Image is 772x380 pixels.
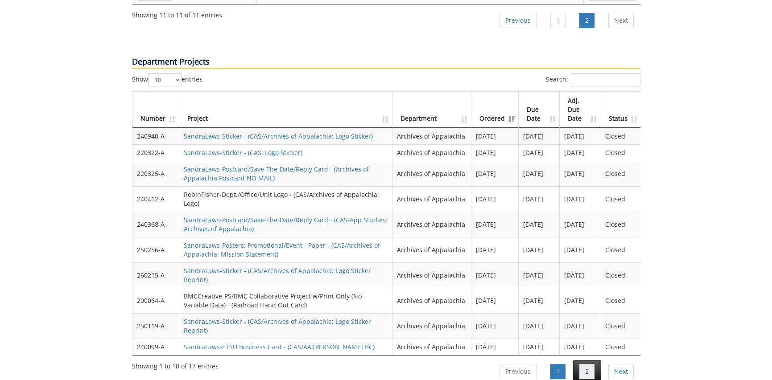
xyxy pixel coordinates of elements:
div: Showing 11 to 11 of 11 entries [132,7,222,20]
a: SandraLaws-Sticker - (CAS/Archives of Appalachia: Logo Sticker) [184,132,373,140]
td: 250256-A [132,237,179,262]
td: [DATE] [471,339,519,355]
td: [DATE] [560,186,601,212]
th: Number: activate to sort column ascending [132,92,179,128]
td: 240368-A [132,212,179,237]
td: 250119-A [132,313,179,339]
div: Showing 1 to 10 of 17 entries [132,358,219,371]
a: 2 [579,364,594,379]
td: 260215-A [132,262,179,288]
label: Show entries [132,73,202,86]
td: [DATE] [519,339,560,355]
td: Closed [600,339,640,355]
th: Department: activate to sort column ascending [392,92,471,128]
td: Archives of Appalachia [392,237,471,262]
td: Closed [600,186,640,212]
a: Next [608,364,634,379]
th: Project: activate to sort column ascending [179,92,392,128]
select: Showentries [148,73,182,86]
td: 240940-A [132,128,179,144]
a: SandraLaws-Sticker - (CAS/Archives of Appalachia: Logo Sticker Reprint) [184,317,371,335]
td: Closed [600,313,640,339]
td: 200064-A [132,288,179,313]
td: [DATE] [560,144,601,161]
td: Archives of Appalachia [392,262,471,288]
td: [DATE] [471,144,519,161]
td: [DATE] [471,237,519,262]
a: SandraLaws-ETSU Business Card - (CAS/AA:[PERSON_NAME] BC) [184,343,375,351]
td: Closed [600,237,640,262]
td: [DATE] [560,339,601,355]
td: Closed [600,144,640,161]
td: [DATE] [519,186,560,212]
a: SandraLaws-Postcard/Save-The-Date/Reply Card - (CAS/App Studies: Archives of Appalachia) [184,216,388,233]
td: [DATE] [560,237,601,262]
td: Archives of Appalachia [392,128,471,144]
a: Previous [500,13,537,28]
label: Search: [546,73,640,86]
a: SandraLaws-Postcard/Save-The-Date/Reply Card - (Archives of Appalachia Postcard NO MAIL) [184,165,369,182]
td: [DATE] [519,313,560,339]
p: Department Projects [132,56,640,69]
td: [DATE] [560,128,601,144]
a: 1 [550,364,566,379]
td: [DATE] [519,144,560,161]
td: Archives of Appalachia [392,161,471,186]
td: Closed [600,288,640,313]
td: Closed [600,262,640,288]
td: [DATE] [519,212,560,237]
td: Closed [600,212,640,237]
th: Due Date: activate to sort column ascending [519,92,560,128]
a: 1 [550,13,566,28]
a: Previous [500,364,537,379]
td: Archives of Appalachia [392,212,471,237]
td: Archives of Appalachia [392,288,471,313]
td: [DATE] [519,237,560,262]
td: [DATE] [560,288,601,313]
td: [DATE] [560,313,601,339]
a: SandraLaws-Posters: Promotional/Event - Paper - (CAS/Archives of Appalachia: Mission Statement) [184,241,380,258]
td: 240099-A [132,339,179,355]
td: [DATE] [471,186,519,212]
td: [DATE] [471,313,519,339]
td: [DATE] [471,128,519,144]
td: [DATE] [471,161,519,186]
td: [DATE] [560,262,601,288]
a: SandraLaws-Sticker - (CAS/Archives of Appalachia: Logo Sticker Reprint) [184,266,371,284]
td: Closed [600,128,640,144]
td: 240412-A [132,186,179,212]
td: [DATE] [471,212,519,237]
td: Archives of Appalachia [392,339,471,355]
td: [DATE] [519,128,560,144]
th: Ordered: activate to sort column ascending [471,92,519,128]
td: RobinFisher-Dept./Office/Unit Logo - (CAS/Archives of Appalachia: Logo) [179,186,392,212]
td: [DATE] [471,288,519,313]
a: SandraLaws-Sticker - (CAS: Logo Sticker) [184,148,302,157]
th: Status: activate to sort column ascending [600,92,640,128]
input: Search: [571,73,640,86]
td: 220325-A [132,161,179,186]
a: Next [608,13,634,28]
td: [DATE] [560,161,601,186]
td: [DATE] [560,212,601,237]
td: [DATE] [471,262,519,288]
td: Closed [600,161,640,186]
th: Adj. Due Date: activate to sort column ascending [560,92,601,128]
td: Archives of Appalachia [392,313,471,339]
a: 2 [579,13,594,28]
td: Archives of Appalachia [392,186,471,212]
td: [DATE] [519,262,560,288]
td: Archives of Appalachia [392,144,471,161]
td: 220322-A [132,144,179,161]
td: [DATE] [519,161,560,186]
td: BMCCreative-PS/BMC Collaborative Project w/Print Only (No Variable Data) - (Railroad Hand Out Card) [179,288,392,313]
td: [DATE] [519,288,560,313]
